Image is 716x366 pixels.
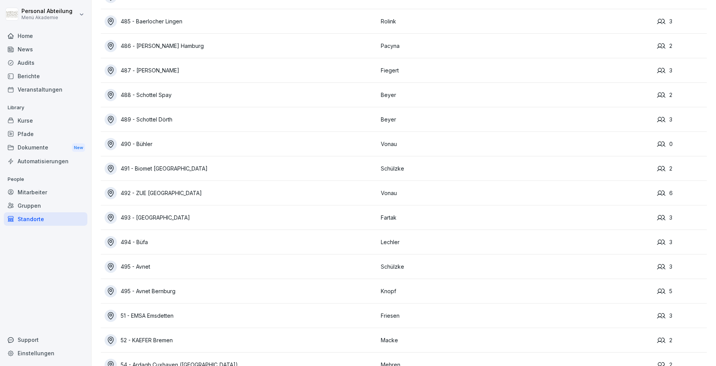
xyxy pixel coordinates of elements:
td: Beyer [377,107,653,132]
td: Macke [377,328,653,353]
div: Dokumente [4,141,87,155]
td: Schülzke [377,254,653,279]
div: 5 [657,287,707,295]
div: 3 [657,312,707,320]
div: 3 [657,213,707,222]
a: 491 - Biomet [GEOGRAPHIC_DATA] [105,162,377,175]
a: 51 - EMSA Emsdetten [105,310,377,322]
div: 3 [657,238,707,246]
p: Personal Abteilung [21,8,72,15]
td: Schülzke [377,156,653,181]
a: 487 - [PERSON_NAME] [105,64,377,77]
a: Audits [4,56,87,69]
a: News [4,43,87,56]
a: 52 - KAEFER Bremen [105,334,377,346]
a: 488 - Schottel Spay [105,89,377,101]
div: New [72,143,85,152]
a: Automatisierungen [4,154,87,168]
a: Veranstaltungen [4,83,87,96]
div: 2 [657,164,707,173]
div: 3 [657,66,707,75]
a: 490 - Bühler [105,138,377,150]
div: 2 [657,91,707,99]
a: Kurse [4,114,87,127]
a: Mitarbeiter [4,185,87,199]
td: Beyer [377,83,653,107]
div: 0 [657,140,707,148]
td: Fartak [377,205,653,230]
td: Fiegert [377,58,653,83]
a: 485 - Baerlocher Lingen [105,15,377,28]
a: Gruppen [4,199,87,212]
div: 2 [657,42,707,50]
div: Support [4,333,87,346]
p: Library [4,102,87,114]
div: 3 [657,17,707,26]
td: Lechler [377,230,653,254]
div: 3 [657,115,707,124]
p: People [4,173,87,185]
a: 495 - Avnet [105,261,377,273]
a: Einstellungen [4,346,87,360]
a: Berichte [4,69,87,83]
a: Pfade [4,127,87,141]
a: DokumenteNew [4,141,87,155]
a: 486 - [PERSON_NAME] Hamburg [105,40,377,52]
td: Rolink [377,9,653,34]
a: 489 - Schottel Dörth [105,113,377,126]
a: 494 - Büfa [105,236,377,248]
p: Menü Akademie [21,15,72,20]
td: Vonau [377,181,653,205]
div: 2 [657,336,707,345]
a: 495 - Avnet Bernburg [105,285,377,297]
td: Knopf [377,279,653,304]
div: 3 [657,263,707,271]
div: 6 [657,189,707,197]
td: Vonau [377,132,653,156]
a: 492 - ZUE [GEOGRAPHIC_DATA] [105,187,377,199]
td: Friesen [377,304,653,328]
a: Standorte [4,212,87,226]
a: 493 - [GEOGRAPHIC_DATA] [105,212,377,224]
a: Home [4,29,87,43]
td: Pacyna [377,34,653,58]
